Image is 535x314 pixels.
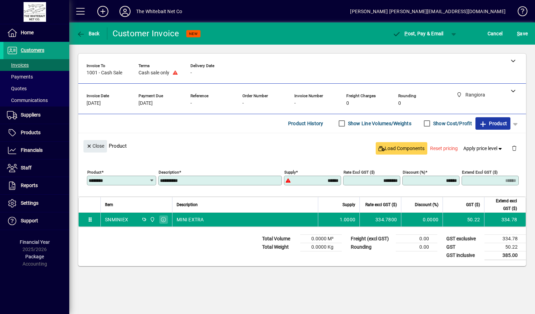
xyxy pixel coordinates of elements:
[288,118,323,129] span: Product History
[83,140,107,153] button: Close
[136,6,182,17] div: The Whitebait Net Co
[3,124,69,141] a: Products
[21,218,38,223] span: Support
[86,140,104,152] span: Close
[443,243,484,251] td: GST
[3,159,69,177] a: Staff
[364,216,397,223] div: 334.7800
[3,24,69,41] a: Home
[506,140,523,157] button: Delete
[294,101,296,106] span: -
[488,28,503,39] span: Cancel
[3,107,69,124] a: Suppliers
[489,197,517,212] span: Extend excl GST ($)
[300,243,342,251] td: 0.0000 Kg
[21,47,44,53] span: Customers
[21,200,38,206] span: Settings
[484,243,526,251] td: 50.22
[432,120,472,127] label: Show Cost/Profit
[484,251,526,260] td: 385.00
[21,165,32,170] span: Staff
[443,213,484,227] td: 50.22
[484,234,526,243] td: 334.78
[347,120,411,127] label: Show Line Volumes/Weights
[284,169,296,174] mat-label: Supply
[177,216,204,223] span: MINI EXTRA
[139,101,153,106] span: [DATE]
[87,70,122,76] span: 1001 - Cash Sale
[190,101,192,106] span: -
[259,234,300,243] td: Total Volume
[7,98,48,103] span: Communications
[25,254,44,259] span: Package
[21,147,43,153] span: Financials
[78,133,526,158] div: Product
[506,145,523,151] app-page-header-button: Delete
[7,74,33,80] span: Payments
[365,201,397,209] span: Rate excl GST ($)
[3,142,69,159] a: Financials
[300,234,342,243] td: 0.0000 M³
[376,142,427,155] button: Load Components
[404,31,408,36] span: P
[87,169,101,174] mat-label: Product
[105,201,113,209] span: Item
[77,31,100,36] span: Back
[462,169,498,174] mat-label: Extend excl GST ($)
[75,27,101,40] button: Back
[486,27,505,40] button: Cancel
[393,31,444,36] span: ost, Pay & Email
[139,70,169,76] span: Cash sale only
[350,6,506,17] div: [PERSON_NAME] [PERSON_NAME][EMAIL_ADDRESS][DOMAIN_NAME]
[3,195,69,212] a: Settings
[466,201,480,209] span: GST ($)
[148,216,156,223] span: Rangiora
[398,101,401,106] span: 0
[415,201,438,209] span: Discount (%)
[21,130,41,135] span: Products
[401,213,443,227] td: 0.0000
[3,59,69,71] a: Invoices
[512,1,526,24] a: Knowledge Base
[3,177,69,194] a: Reports
[21,112,41,118] span: Suppliers
[475,117,510,130] button: Product
[427,142,461,155] button: Reset pricing
[517,31,520,36] span: S
[378,145,425,152] span: Load Components
[479,118,507,129] span: Product
[3,212,69,230] a: Support
[3,94,69,106] a: Communications
[389,27,447,40] button: Post, Pay & Email
[285,117,326,130] button: Product History
[396,243,437,251] td: 0.00
[515,27,529,40] button: Save
[342,201,355,209] span: Supply
[443,234,484,243] td: GST exclusive
[403,169,425,174] mat-label: Discount (%)
[92,5,114,18] button: Add
[430,145,458,152] span: Reset pricing
[105,216,128,223] div: SNMINIEX
[443,251,484,260] td: GST inclusive
[242,101,244,106] span: -
[396,234,437,243] td: 0.00
[190,70,192,76] span: -
[463,145,503,152] span: Apply price level
[347,243,396,251] td: Rounding
[347,234,396,243] td: Freight (excl GST)
[114,5,136,18] button: Profile
[20,239,50,245] span: Financial Year
[344,169,375,174] mat-label: Rate excl GST ($)
[177,201,198,209] span: Description
[159,169,179,174] mat-label: Description
[346,101,349,106] span: 0
[21,30,34,35] span: Home
[461,142,506,155] button: Apply price level
[7,62,29,68] span: Invoices
[189,31,198,36] span: NEW
[21,183,38,188] span: Reports
[340,216,356,223] span: 1.0000
[113,28,179,39] div: Customer Invoice
[3,71,69,83] a: Payments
